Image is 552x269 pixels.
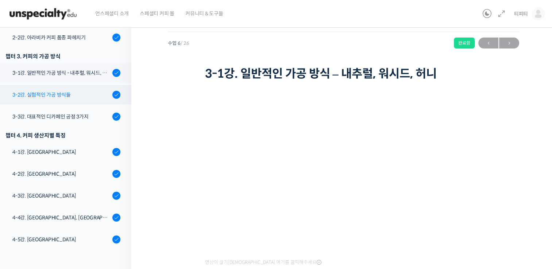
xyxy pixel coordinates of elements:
span: 대화 [67,220,76,226]
div: 챕터 4. 커피 생산지별 특징 [5,130,120,140]
div: 챕터 3. 커피의 가공 방식 [5,51,120,61]
div: 3-2강. 실험적인 가공 방식들 [12,91,110,99]
span: 홈 [23,219,27,225]
div: 2-2강. 아라비카 커피 품종 파헤치기 [12,34,110,42]
div: 완료함 [454,38,475,48]
div: 4-1강. [GEOGRAPHIC_DATA] [12,148,110,156]
a: 홈 [2,208,48,227]
span: / 26 [181,40,189,46]
a: 다음→ [499,38,519,48]
div: 4-4강. [GEOGRAPHIC_DATA], [GEOGRAPHIC_DATA] [12,214,110,222]
div: 3-1강. 일반적인 가공 방식 - 내추럴, 워시드, 허니 [12,69,110,77]
span: 티피티 [514,11,528,17]
span: 설정 [113,219,121,225]
span: → [499,38,519,48]
a: ←이전 [478,38,498,48]
div: 4-5강. [GEOGRAPHIC_DATA] [12,235,110,243]
div: 3-3강. 대표적인 디카페인 공정 3가지 [12,113,110,121]
span: ← [478,38,498,48]
div: 4-2강. [GEOGRAPHIC_DATA] [12,170,110,178]
span: 수업 6 [168,41,189,46]
a: 설정 [94,208,140,227]
div: 4-3강. [GEOGRAPHIC_DATA] [12,192,110,200]
h1: 3-1강. 일반적인 가공 방식 – 내추럴, 워시드, 허니 [205,67,482,81]
span: 영상이 끊기[DEMOGRAPHIC_DATA] 여기를 클릭해주세요 [205,260,321,265]
a: 대화 [48,208,94,227]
